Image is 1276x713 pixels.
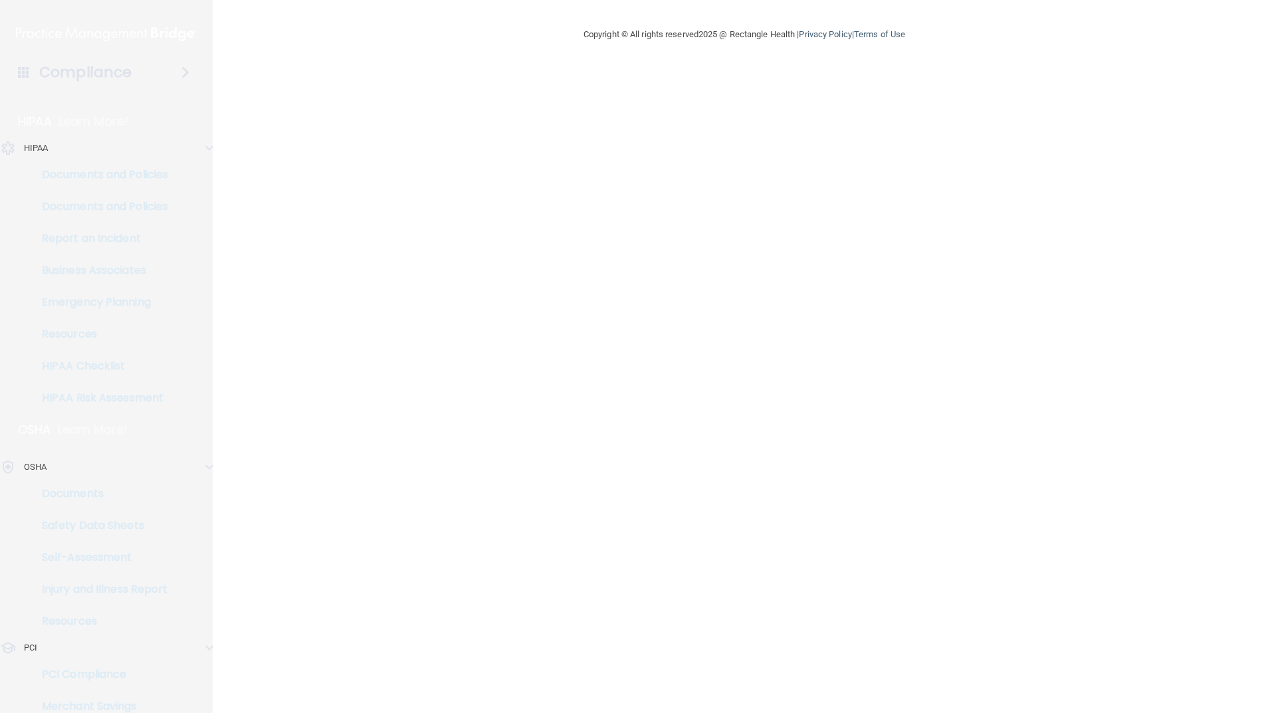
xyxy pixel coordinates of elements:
[9,328,190,341] p: Resources
[9,668,190,681] p: PCI Compliance
[24,640,37,656] p: PCI
[9,615,190,628] p: Resources
[16,21,197,47] img: PMB logo
[58,422,128,438] p: Learn More!
[9,168,190,181] p: Documents and Policies
[18,114,52,130] p: HIPAA
[9,200,190,213] p: Documents and Policies
[502,13,987,56] div: Copyright © All rights reserved 2025 @ Rectangle Health | |
[854,29,905,39] a: Terms of Use
[9,232,190,245] p: Report an Incident
[799,29,851,39] a: Privacy Policy
[9,519,190,532] p: Safety Data Sheets
[24,459,47,475] p: OSHA
[9,551,190,564] p: Self-Assessment
[18,422,51,438] p: OSHA
[9,583,190,596] p: Injury and Illness Report
[9,391,190,405] p: HIPAA Risk Assessment
[9,359,190,373] p: HIPAA Checklist
[9,487,190,500] p: Documents
[9,264,190,277] p: Business Associates
[39,63,132,82] h4: Compliance
[58,114,129,130] p: Learn More!
[9,296,190,309] p: Emergency Planning
[24,140,49,156] p: HIPAA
